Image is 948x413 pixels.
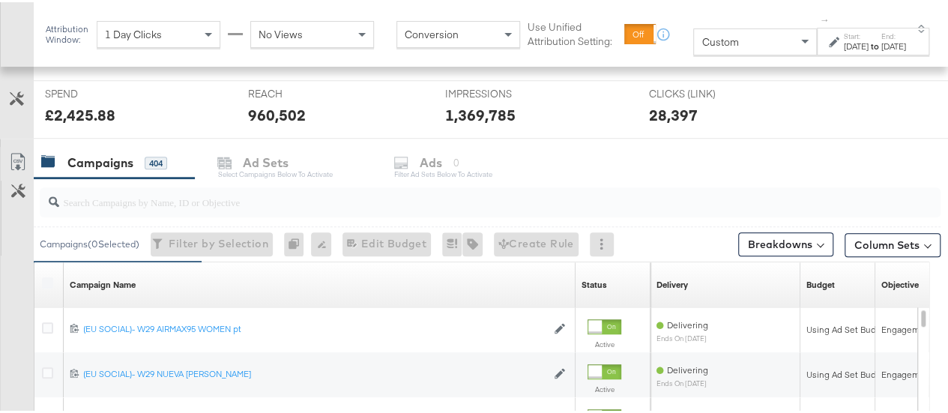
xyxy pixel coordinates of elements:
a: (EU SOCIAL)- W29 NUEVA [PERSON_NAME] [83,366,546,379]
span: Engagement [881,367,933,378]
div: Using Ad Set Budget [806,367,890,379]
a: Your campaign's objective. [881,277,919,289]
span: Engagement [881,322,933,333]
div: [DATE] [844,38,869,50]
input: Search Campaigns by Name, ID or Objective [59,179,862,208]
div: Delivery [656,277,688,289]
a: (EU SOCIAL)- W29 AIRMAX95 WOMEN pt [83,321,546,334]
div: Objective [881,277,919,289]
span: ↑ [818,16,833,21]
span: No Views [259,25,303,39]
span: REACH [248,85,360,99]
div: Campaigns ( 0 Selected) [40,235,139,249]
span: Delivering [667,317,708,328]
div: 28,397 [648,102,697,124]
span: Conversion [405,25,459,39]
label: Active [588,337,621,347]
div: 404 [145,154,167,168]
span: CLICKS (LINK) [648,85,761,99]
span: SPEND [45,85,157,99]
div: Using Ad Set Budget [806,322,890,334]
div: 0 [284,230,311,254]
button: Breakdowns [738,230,833,254]
div: 1,369,785 [445,102,516,124]
button: Column Sets [845,231,941,255]
span: IMPRESSIONS [445,85,558,99]
div: Attribution Window: [45,22,89,43]
sub: ends on [DATE] [656,332,708,340]
label: End: [881,29,906,39]
div: £2,425.88 [45,102,115,124]
div: Campaign Name [70,277,136,289]
label: Use Unified Attribution Setting: [528,18,618,46]
strong: to [869,38,881,49]
a: Reflects the ability of your Ad Campaign to achieve delivery based on ad states, schedule and bud... [656,277,688,289]
sub: ends on [DATE] [656,377,708,385]
div: Budget [806,277,835,289]
label: Active [588,382,621,392]
span: 1 Day Clicks [105,25,162,39]
div: Status [582,277,607,289]
label: Start: [844,29,869,39]
div: [DATE] [881,38,906,50]
div: 960,502 [248,102,306,124]
a: Your campaign name. [70,277,136,289]
span: Custom [701,33,738,46]
div: Campaigns [67,152,133,169]
a: Shows the current state of your Ad Campaign. [582,277,607,289]
span: Delivering [667,362,708,373]
a: The maximum amount you're willing to spend on your ads, on average each day or over the lifetime ... [806,277,835,289]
